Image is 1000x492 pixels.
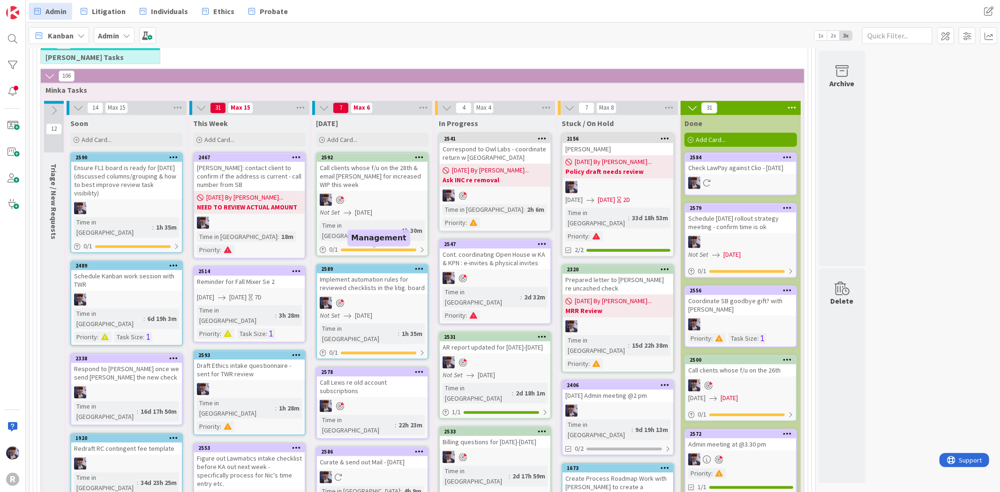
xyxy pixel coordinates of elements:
[565,320,578,332] img: ML
[688,333,711,343] div: Priority
[317,400,428,412] div: ML
[698,410,707,419] span: 0 / 1
[317,162,428,191] div: Call clients whose f/u on the 28th & email [PERSON_NAME] for increased WIP this week
[685,379,796,391] div: ML
[6,6,19,19] img: Visit kanbanzone.com
[71,202,182,214] div: ML
[197,231,278,242] div: Time in [GEOGRAPHIC_DATA]
[220,421,221,432] span: :
[685,177,796,189] div: ML
[575,444,584,454] span: 0/2
[71,442,182,455] div: Redraft RC contingent fee template
[690,431,796,437] div: 2572
[320,400,332,412] img: ML
[439,332,551,419] a: 2531AR report updated for [DATE]-[DATE]MLNot Set[DATE]Time in [GEOGRAPHIC_DATA]:2d 18h 1m1/1
[525,204,547,215] div: 2h 6m
[143,313,145,324] span: :
[623,195,630,205] div: 2D
[138,406,179,417] div: 16d 17h 50m
[277,310,302,321] div: 3h 28m
[509,471,510,481] span: :
[151,6,188,17] span: Individuals
[317,447,428,456] div: 2586
[565,358,588,369] div: Priority
[134,3,194,20] a: Individuals
[320,220,398,241] div: Time in [GEOGRAPHIC_DATA]
[563,381,673,402] div: 2406[DATE] Admin meeting @2 pm
[440,427,550,448] div: 2533Billing questions for [DATE]-[DATE]
[317,265,428,273] div: 2589
[197,328,220,339] div: Priority
[575,157,652,167] span: [DATE] By [PERSON_NAME]...
[685,153,796,174] div: 2584Check LawPay against Clio - [DATE]
[74,386,86,398] img: ML
[396,420,425,430] div: 22h 23m
[75,3,131,20] a: Litigation
[71,354,182,383] div: 2338Respond to [PERSON_NAME] once we send [PERSON_NAME] the new check
[711,468,713,478] span: :
[74,332,97,342] div: Priority
[204,135,234,144] span: Add Card...
[688,177,700,189] img: ML
[567,465,673,471] div: 1673
[70,152,183,253] a: 2590Ensure FL1 board is ready for [DATE] (discussed columns/grouping & how to best improve review...
[628,340,630,350] span: :
[197,216,209,229] img: ML
[320,323,398,344] div: Time in [GEOGRAPHIC_DATA]
[194,359,305,380] div: Draft Ethics intake questionnaire - sent for TWR review
[6,447,19,460] img: ML
[443,310,466,321] div: Priority
[317,273,428,294] div: Implement automation rules for reviewed checklists in the litig. board
[684,285,797,347] a: 2556Coordinate SB goodbye gift? with [PERSON_NAME]MLPriority:Task Size:
[194,444,305,452] div: 2553
[444,428,550,435] div: 2533
[567,135,673,142] div: 2156
[690,205,796,211] div: 2579
[137,406,138,417] span: :
[98,31,119,40] b: Admin
[684,203,797,278] a: 2579Schedule [DATE] rollout strategy meeting - confirm time is okMLNot Set[DATE]0/1
[316,367,429,439] a: 2578Call Lexis re old account subscriptionsMLTime in [GEOGRAPHIC_DATA]:22h 23m
[444,334,550,340] div: 2531
[633,425,670,435] div: 9d 19h 13m
[439,134,551,231] a: 2541Correspond to Owl Labs - coordinate return w [GEOGRAPHIC_DATA][DATE] By [PERSON_NAME]...Ask I...
[97,332,98,342] span: :
[630,340,670,350] div: 15d 22h 38m
[685,204,796,212] div: 2579
[563,143,673,155] div: [PERSON_NAME]
[317,376,428,397] div: Call Lexis re old account subscriptions
[562,264,674,373] a: 2320Prepared letter to [PERSON_NAME] re uncashed check[DATE] By [PERSON_NAME]...MRR ReviewMLTime ...
[688,250,708,259] i: Not Set
[137,477,138,488] span: :
[74,457,86,470] img: ML
[440,451,550,463] div: ML
[688,318,700,330] img: ML
[194,452,305,490] div: Figure out Lawmatics intake checklist before KA out next week - specifically process for Nic's ti...
[71,261,182,270] div: 2489
[327,135,357,144] span: Add Card...
[198,352,305,358] div: 2593
[440,248,550,269] div: Cont. coordinating Open House w KA & KPN : e-invites & physical invites
[82,135,112,144] span: Add Card...
[320,194,332,206] img: ML
[440,333,550,353] div: 2531AR report updated for [DATE]-[DATE]
[563,265,673,294] div: 2320Prepared letter to [PERSON_NAME] re uncashed check
[29,3,72,20] a: Admin
[83,241,92,251] span: 0 / 1
[317,153,428,191] div: 2592Call clients whose f/u on the 28th & email [PERSON_NAME] for increased WIP this week
[688,236,700,248] img: ML
[563,320,673,332] div: ML
[567,266,673,273] div: 2320
[197,292,214,302] span: [DATE]
[196,3,240,20] a: Ethics
[329,245,338,254] span: 0 / 1
[466,217,467,228] span: :
[71,270,182,291] div: Schedule Kanban work session with TWR
[399,225,425,236] div: 1h 30m
[277,403,302,413] div: 1h 28m
[466,310,467,321] span: :
[194,267,305,276] div: 2514
[317,244,428,255] div: 0/1
[440,427,550,436] div: 2533
[443,204,523,215] div: Time in [GEOGRAPHIC_DATA]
